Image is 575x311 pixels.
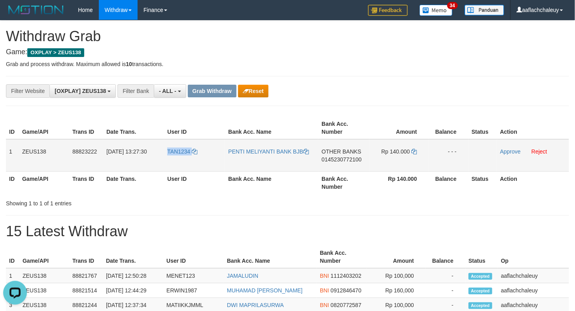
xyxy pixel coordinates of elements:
th: Status [469,117,497,139]
button: Reset [238,85,269,97]
td: 1 [6,139,19,172]
td: ZEUS138 [19,268,69,283]
th: Status [469,171,497,194]
a: Copy 140000 to clipboard [412,148,417,155]
span: BNI [320,287,329,294]
td: ERWIN1987 [163,283,224,298]
th: Balance [426,246,465,268]
td: [DATE] 12:44:29 [103,283,163,298]
td: aaflachchaleuy [498,283,569,298]
th: Balance [429,117,469,139]
span: Copy 0912846470 to clipboard [331,287,361,294]
span: - ALL - [159,88,176,94]
th: Trans ID [69,117,103,139]
th: User ID [163,246,224,268]
span: 88823222 [72,148,97,155]
span: 34 [447,2,458,9]
th: ID [6,117,19,139]
a: Approve [500,148,521,155]
button: [OXPLAY] ZEUS138 [49,84,116,98]
a: DWI MAPRILASURWA [227,302,284,308]
th: Amount [369,117,429,139]
span: OTHER BANKS [322,148,361,155]
span: BNI [320,302,329,308]
th: Op [498,246,569,268]
a: TAN1234 [167,148,197,155]
span: Copy 0145230772100 to clipboard [322,156,361,163]
th: User ID [164,171,225,194]
td: ZEUS138 [19,139,69,172]
th: Bank Acc. Name [225,171,318,194]
h4: Game: [6,48,569,56]
td: aaflachchaleuy [498,268,569,283]
th: Amount [367,246,426,268]
td: MENET123 [163,268,224,283]
td: - [426,283,465,298]
td: [DATE] 12:50:28 [103,268,163,283]
th: Bank Acc. Number [318,171,369,194]
th: Action [497,117,569,139]
span: BNI [320,273,329,279]
td: Rp 100,000 [367,268,426,283]
span: Accepted [469,302,492,309]
p: Grab and process withdraw. Maximum allowed is transactions. [6,60,569,68]
span: Accepted [469,273,492,280]
th: ID [6,246,19,268]
th: Rp 140.000 [369,171,429,194]
div: Filter Website [6,84,49,98]
a: PENTI MELIYANTI BANK BJB [228,148,309,155]
h1: Withdraw Grab [6,28,569,44]
span: [OXPLAY] ZEUS138 [55,88,106,94]
th: Bank Acc. Number [318,117,369,139]
td: ZEUS138 [19,283,69,298]
a: JAMALUDIN [227,273,258,279]
a: Reject [531,148,547,155]
th: Bank Acc. Name [224,246,317,268]
td: Rp 160,000 [367,283,426,298]
th: ID [6,171,19,194]
th: Bank Acc. Name [225,117,318,139]
td: 88821767 [69,268,103,283]
th: Trans ID [69,246,103,268]
img: Button%20Memo.svg [420,5,453,16]
th: Game/API [19,117,69,139]
span: Copy 1112403202 to clipboard [331,273,361,279]
h1: 15 Latest Withdraw [6,224,569,239]
th: Trans ID [69,171,103,194]
span: OXPLAY > ZEUS138 [27,48,84,57]
td: - [426,268,465,283]
span: TAN1234 [167,148,190,155]
th: Date Trans. [103,117,164,139]
th: User ID [164,117,225,139]
img: panduan.png [465,5,504,15]
button: - ALL - [154,84,186,98]
th: Date Trans. [103,246,163,268]
th: Balance [429,171,469,194]
strong: 10 [126,61,132,67]
td: - - - [429,139,469,172]
span: Copy 0820772587 to clipboard [331,302,361,308]
button: Grab Withdraw [188,85,236,97]
button: Open LiveChat chat widget [3,3,27,27]
td: 88821514 [69,283,103,298]
th: Date Trans. [103,171,164,194]
th: Status [465,246,498,268]
th: Game/API [19,171,69,194]
span: Accepted [469,288,492,294]
img: Feedback.jpg [368,5,408,16]
span: [DATE] 13:27:30 [106,148,147,155]
div: Showing 1 to 1 of 1 entries [6,196,234,207]
span: Rp 140.000 [381,148,410,155]
th: Bank Acc. Number [317,246,367,268]
td: 1 [6,268,19,283]
div: Filter Bank [117,84,154,98]
img: MOTION_logo.png [6,4,66,16]
a: MUHAMAD [PERSON_NAME] [227,287,303,294]
th: Action [497,171,569,194]
th: Game/API [19,246,69,268]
